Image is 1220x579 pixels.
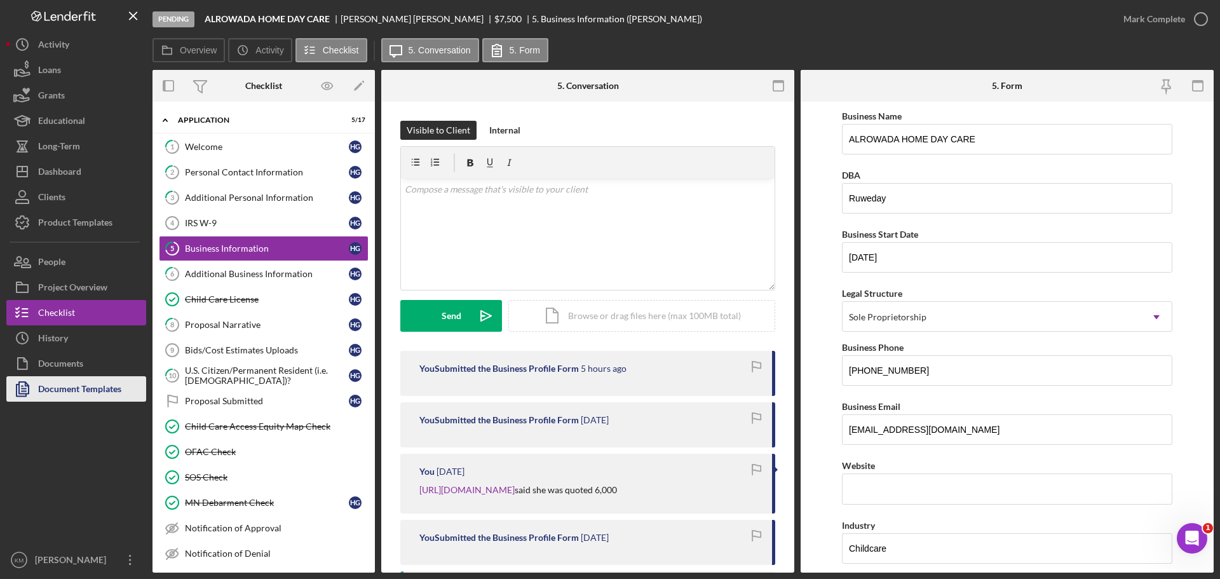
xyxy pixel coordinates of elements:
[38,133,80,162] div: Long-Term
[170,193,174,201] tspan: 3
[185,396,349,406] div: Proposal Submitted
[6,275,146,300] button: Project Overview
[168,371,177,379] tspan: 10
[581,364,627,374] time: 2025-10-08 16:00
[6,249,146,275] button: People
[159,515,369,541] a: Notification of Approval
[400,300,502,332] button: Send
[170,269,175,278] tspan: 6
[6,83,146,108] button: Grants
[228,38,292,62] button: Activity
[32,547,114,576] div: [PERSON_NAME]
[442,300,461,332] div: Send
[494,13,522,24] span: $7,500
[557,81,619,91] div: 5. Conversation
[349,496,362,509] div: H G
[6,32,146,57] button: Activity
[38,184,65,213] div: Clients
[185,365,349,386] div: U.S. Citizen/Permanent Resident (i.e. [DEMOGRAPHIC_DATA])?
[159,465,369,490] a: SOS Check
[38,159,81,187] div: Dashboard
[185,243,349,254] div: Business Information
[349,242,362,255] div: H G
[185,523,368,533] div: Notification of Approval
[6,351,146,376] button: Documents
[419,364,579,374] div: You Submitted the Business Profile Form
[159,541,369,566] a: Notification of Denial
[38,351,83,379] div: Documents
[159,185,369,210] a: 3Additional Personal InformationHG
[341,14,494,24] div: [PERSON_NAME] [PERSON_NAME]
[159,439,369,465] a: OFAC Check
[6,57,146,83] button: Loans
[159,363,369,388] a: 10U.S. Citizen/Permanent Resident (i.e. [DEMOGRAPHIC_DATA])?HG
[407,121,470,140] div: Visible to Client
[159,414,369,439] a: Child Care Access Equity Map Check
[159,388,369,414] a: Proposal SubmittedHG
[185,320,349,330] div: Proposal Narrative
[581,415,609,425] time: 2025-09-24 22:41
[381,38,479,62] button: 5. Conversation
[6,108,146,133] button: Educational
[185,193,349,203] div: Additional Personal Information
[6,300,146,325] button: Checklist
[38,300,75,329] div: Checklist
[159,134,369,160] a: 1WelcomeHG
[185,472,368,482] div: SOS Check
[349,191,362,204] div: H G
[15,557,24,564] text: KM
[349,293,362,306] div: H G
[295,38,367,62] button: Checklist
[992,81,1022,91] div: 5. Form
[159,210,369,236] a: 4IRS W-9HG
[6,376,146,402] button: Document Templates
[581,533,609,543] time: 2025-09-03 16:36
[6,159,146,184] button: Dashboard
[419,483,617,497] p: said she was quoted 6,000
[185,447,368,457] div: OFAC Check
[38,32,69,60] div: Activity
[185,167,349,177] div: Personal Contact Information
[400,121,477,140] button: Visible to Client
[180,45,217,55] label: Overview
[323,45,359,55] label: Checklist
[842,170,860,181] label: DBA
[159,287,369,312] a: Child Care LicenseHG
[842,401,900,412] label: Business Email
[38,83,65,111] div: Grants
[483,121,527,140] button: Internal
[6,210,146,235] a: Product Templates
[170,346,174,354] tspan: 9
[159,312,369,337] a: 8Proposal NarrativeHG
[419,415,579,425] div: You Submitted the Business Profile Form
[170,320,174,329] tspan: 8
[6,547,146,573] button: KM[PERSON_NAME]
[38,275,107,303] div: Project Overview
[185,548,368,559] div: Notification of Denial
[409,45,471,55] label: 5. Conversation
[842,342,904,353] label: Business Phone
[349,166,362,179] div: H G
[482,38,548,62] button: 5. Form
[419,533,579,543] div: You Submitted the Business Profile Form
[489,121,520,140] div: Internal
[849,312,926,322] div: Sole Proprietorship
[152,11,194,27] div: Pending
[38,376,121,405] div: Document Templates
[185,421,368,432] div: Child Care Access Equity Map Check
[6,184,146,210] a: Clients
[170,244,174,252] tspan: 5
[185,345,349,355] div: Bids/Cost Estimates Uploads
[185,142,349,152] div: Welcome
[170,219,175,227] tspan: 4
[1111,6,1214,32] button: Mark Complete
[842,229,918,240] label: Business Start Date
[159,236,369,261] a: 5Business InformationHG
[6,133,146,159] a: Long-Term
